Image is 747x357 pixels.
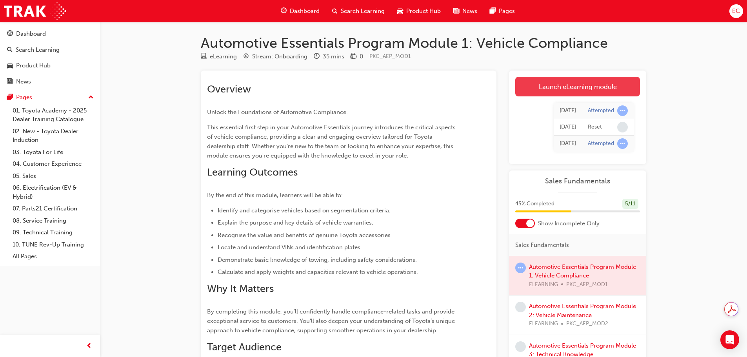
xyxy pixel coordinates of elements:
span: PKC_AEP_MOD2 [566,319,608,328]
span: Locate and understand VINs and identification plates. [218,244,362,251]
span: Recognise the value and benefits of genuine Toyota accessories. [218,232,392,239]
a: Search Learning [3,43,97,57]
span: News [462,7,477,16]
a: 09. Technical Training [9,227,97,239]
a: Sales Fundamentals [515,177,640,186]
span: This essential first step in your Automotive Essentials journey introduces the critical aspects o... [207,124,457,159]
div: 35 mins [323,52,344,61]
a: 03. Toyota For Life [9,146,97,158]
span: learningRecordVerb_NONE-icon [515,302,526,312]
div: Fri Sep 12 2025 17:08:04 GMT+1000 (Australian Eastern Standard Time) [560,106,576,115]
span: search-icon [7,47,13,54]
div: Duration [314,52,344,62]
span: clock-icon [314,53,320,60]
span: Sales Fundamentals [515,241,569,250]
span: car-icon [7,62,13,69]
span: By the end of this module, learners will be able to: [207,192,343,199]
a: Automotive Essentials Program Module 2: Vehicle Maintenance [529,303,636,319]
div: Price [351,52,363,62]
div: Dashboard [16,29,46,38]
a: News [3,74,97,89]
div: eLearning [210,52,237,61]
span: car-icon [397,6,403,16]
a: 07. Parts21 Certification [9,203,97,215]
a: 10. TUNE Rev-Up Training [9,239,97,251]
div: Fri Sep 12 2025 17:08:02 GMT+1000 (Australian Eastern Standard Time) [560,123,576,132]
a: Dashboard [3,27,97,41]
span: prev-icon [86,341,92,351]
span: Explain the purpose and key details of vehicle warranties. [218,219,373,226]
div: Reset [588,123,602,131]
span: Why It Matters [207,283,274,295]
span: learningRecordVerb_ATTEMPT-icon [617,105,628,116]
div: News [16,77,31,86]
h1: Automotive Essentials Program Module 1: Vehicle Compliance [201,34,646,52]
span: Overview [207,83,251,95]
span: guage-icon [281,6,287,16]
span: up-icon [88,92,94,103]
div: Stream: Onboarding [252,52,307,61]
span: money-icon [351,53,356,60]
span: EC [732,7,740,16]
span: Product Hub [406,7,441,16]
span: Search Learning [341,7,385,16]
span: Learning Outcomes [207,166,298,178]
a: Product Hub [3,58,97,73]
a: 05. Sales [9,170,97,182]
a: news-iconNews [447,3,483,19]
span: guage-icon [7,31,13,38]
span: Target Audience [207,341,282,353]
span: Learning resource code [369,53,411,60]
button: DashboardSearch LearningProduct HubNews [3,25,97,90]
span: learningRecordVerb_ATTEMPT-icon [515,263,526,273]
span: news-icon [453,6,459,16]
button: EC [729,4,743,18]
span: news-icon [7,78,13,85]
a: car-iconProduct Hub [391,3,447,19]
div: Product Hub [16,61,51,70]
span: Calculate and apply weights and capacities relevant to vehicle operations. [218,268,418,275]
a: pages-iconPages [483,3,521,19]
div: Attempted [588,140,614,147]
div: 5 / 11 [622,199,638,209]
a: search-iconSearch Learning [326,3,391,19]
span: pages-icon [7,94,13,101]
span: Identify and categorise vehicles based on segmentation criteria. [218,207,391,214]
button: Pages [3,90,97,105]
span: Pages [499,7,515,16]
span: Dashboard [290,7,320,16]
div: Pages [16,93,32,102]
a: 04. Customer Experience [9,158,97,170]
a: 08. Service Training [9,215,97,227]
span: By completing this module, you'll confidently handle compliance-related tasks and provide excepti... [207,308,456,334]
span: learningRecordVerb_NONE-icon [617,122,628,132]
div: Type [201,52,237,62]
a: 01. Toyota Academy - 2025 Dealer Training Catalogue [9,105,97,125]
a: guage-iconDashboard [274,3,326,19]
a: 06. Electrification (EV & Hybrid) [9,182,97,203]
div: Search Learning [16,45,60,54]
span: target-icon [243,53,249,60]
div: Tue Jun 03 2025 15:10:15 GMT+1000 (Australian Eastern Standard Time) [560,139,576,148]
div: Stream [243,52,307,62]
a: 02. New - Toyota Dealer Induction [9,125,97,146]
div: Attempted [588,107,614,114]
div: Open Intercom Messenger [720,330,739,349]
img: Trak [4,2,66,20]
a: Launch eLearning module [515,77,640,96]
span: Show Incomplete Only [538,219,600,228]
span: search-icon [332,6,338,16]
span: pages-icon [490,6,496,16]
a: All Pages [9,250,97,263]
span: 45 % Completed [515,199,554,208]
span: Unlock the Foundations of Automotive Compliance. [207,109,348,116]
span: Demonstrate basic knowledge of towing, including safety considerations. [218,256,417,263]
span: learningRecordVerb_NONE-icon [515,341,526,352]
span: learningRecordVerb_ATTEMPT-icon [617,138,628,149]
div: 0 [360,52,363,61]
span: learningResourceType_ELEARNING-icon [201,53,207,60]
span: ELEARNING [529,319,558,328]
